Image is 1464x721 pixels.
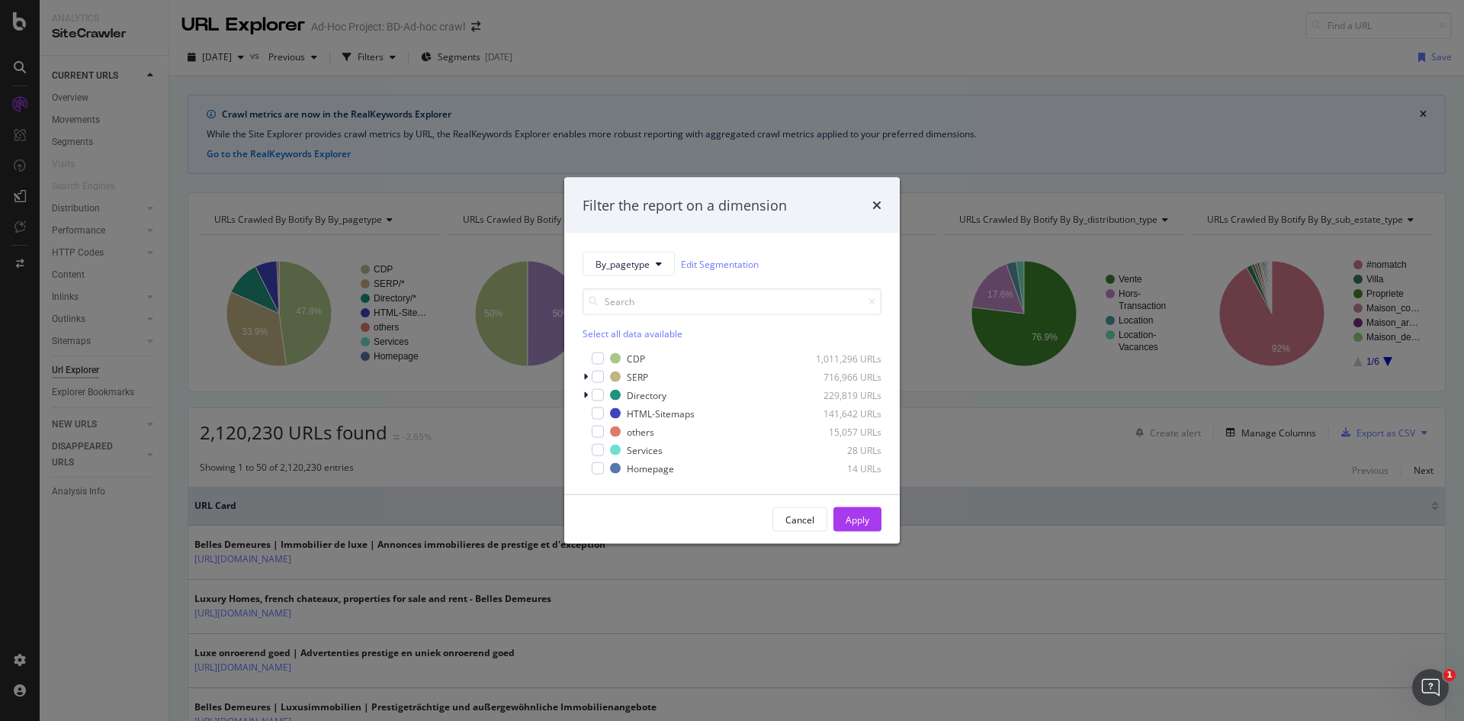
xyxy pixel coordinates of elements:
[772,507,827,532] button: Cancel
[807,370,881,383] div: 716,966 URLs
[807,462,881,475] div: 14 URLs
[807,425,881,438] div: 15,057 URLs
[872,195,881,215] div: times
[1443,669,1456,681] span: 1
[807,388,881,401] div: 229,819 URLs
[564,177,900,544] div: modal
[627,388,666,401] div: Directory
[785,513,814,526] div: Cancel
[627,462,674,475] div: Homepage
[1412,669,1449,706] iframe: Intercom live chat
[627,370,648,383] div: SERP
[833,507,881,532] button: Apply
[627,425,654,438] div: others
[583,195,787,215] div: Filter the report on a dimension
[596,257,650,270] span: By_pagetype
[846,513,869,526] div: Apply
[807,407,881,420] div: 141,642 URLs
[627,407,695,420] div: HTML-Sitemaps
[583,327,881,340] div: Select all data available
[583,252,675,276] button: By_pagetype
[583,288,881,315] input: Search
[627,352,645,365] div: CDP
[807,443,881,456] div: 28 URLs
[681,256,759,272] a: Edit Segmentation
[807,352,881,365] div: 1,011,296 URLs
[627,443,663,456] div: Services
